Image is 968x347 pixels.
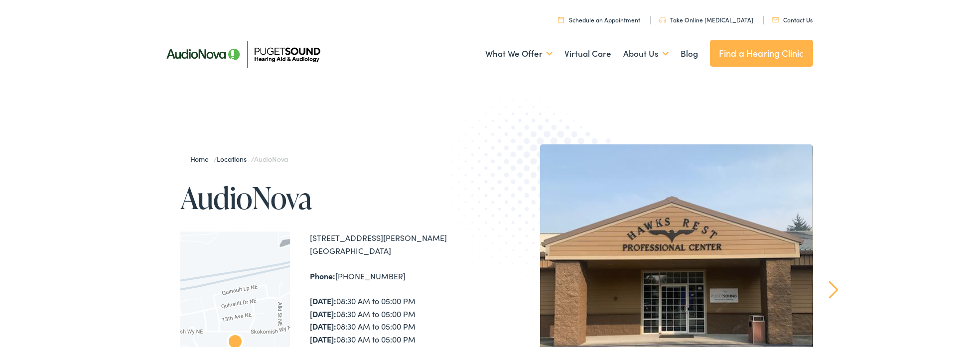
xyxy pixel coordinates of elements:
[310,308,336,319] strong: [DATE]:
[190,154,214,164] a: Home
[217,154,251,164] a: Locations
[558,15,640,24] a: Schedule an Appointment
[310,334,336,345] strong: [DATE]:
[485,35,553,72] a: What We Offer
[623,35,669,72] a: About Us
[710,40,813,67] a: Find a Hearing Clinic
[829,281,838,299] a: Next
[564,35,611,72] a: Virtual Care
[659,17,666,23] img: utility icon
[681,35,698,72] a: Blog
[310,295,336,306] strong: [DATE]:
[310,321,336,332] strong: [DATE]:
[180,181,484,214] h1: AudioNova
[310,270,484,283] div: [PHONE_NUMBER]
[254,154,288,164] span: AudioNova
[190,154,288,164] span: / /
[310,231,484,257] div: [STREET_ADDRESS][PERSON_NAME] [GEOGRAPHIC_DATA]
[772,17,779,22] img: utility icon
[659,15,753,24] a: Take Online [MEDICAL_DATA]
[772,15,813,24] a: Contact Us
[558,16,564,23] img: utility icon
[310,270,335,281] strong: Phone:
